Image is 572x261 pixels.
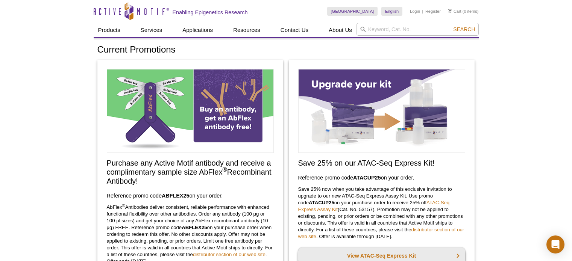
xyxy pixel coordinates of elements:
img: Your Cart [448,9,452,13]
a: Resources [229,23,265,37]
input: Keyword, Cat. No. [357,23,479,36]
h2: Enabling Epigenetics Research [173,9,248,16]
a: Login [410,9,420,14]
sup: ® [222,166,227,173]
strong: ATACUP25 [353,175,381,181]
a: Services [136,23,167,37]
h1: Current Promotions [97,45,475,56]
strong: ABFLEX25 [182,225,207,230]
a: Contact Us [276,23,313,37]
li: (0 items) [448,7,479,16]
a: Register [425,9,441,14]
a: Cart [448,9,461,14]
a: Applications [178,23,217,37]
a: distributor section of our web site [193,252,266,257]
strong: ABFLEX25 [162,193,190,199]
li: | [422,7,423,16]
h2: Save 25% on our ATAC-Seq Express Kit! [298,158,465,167]
h3: Reference promo code on your order. [107,191,274,200]
strong: ATACUP25 [309,200,334,205]
img: Free Sample Size AbFlex Antibody [107,69,274,153]
a: About Us [324,23,357,37]
a: [GEOGRAPHIC_DATA] [327,7,378,16]
div: Open Intercom Messenger [546,235,564,253]
h2: Purchase any Active Motif antibody and receive a complimentary sample size AbFlex Recombinant Ant... [107,158,274,186]
h3: Reference promo code on your order. [298,173,465,182]
button: Search [451,26,477,33]
sup: ® [122,203,125,208]
img: Save on ATAC-Seq Express Assay Kit [298,69,465,153]
p: Save 25% now when you take advantage of this exclusive invitation to upgrade to our new ATAC-Seq ... [298,186,465,240]
span: Search [453,26,475,32]
a: English [381,7,402,16]
a: Products [94,23,125,37]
